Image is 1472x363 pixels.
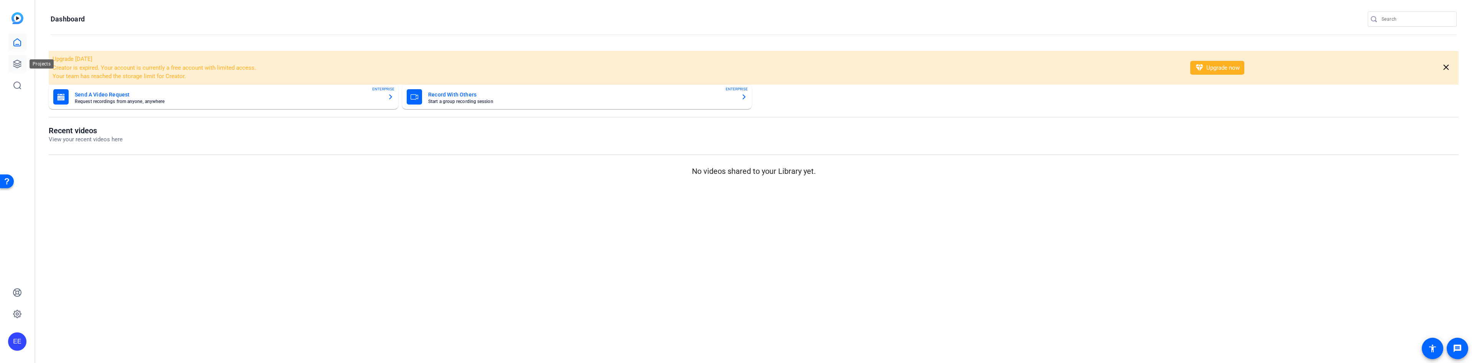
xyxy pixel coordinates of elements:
[1195,63,1204,72] mat-icon: diamond
[49,85,398,109] button: Send A Video RequestRequest recordings from anyone, anywhereENTERPRISE
[372,86,394,92] span: ENTERPRISE
[428,90,735,99] mat-card-title: Record With Others
[428,99,735,104] mat-card-subtitle: Start a group recording session
[1453,344,1462,353] mat-icon: message
[1190,61,1244,75] button: Upgrade now
[1441,63,1451,72] mat-icon: close
[402,85,752,109] button: Record With OthersStart a group recording sessionENTERPRISE
[726,86,748,92] span: ENTERPRISE
[75,99,381,104] mat-card-subtitle: Request recordings from anyone, anywhere
[53,64,1180,72] li: Creator is expired. Your account is currently a free account with limited access.
[53,72,1180,81] li: Your team has reached the storage limit for Creator.
[75,90,381,99] mat-card-title: Send A Video Request
[51,15,85,24] h1: Dashboard
[49,135,123,144] p: View your recent videos here
[53,56,92,62] span: Upgrade [DATE]
[49,165,1459,177] p: No videos shared to your Library yet.
[1428,344,1437,353] mat-icon: accessibility
[11,12,23,24] img: blue-gradient.svg
[49,126,123,135] h1: Recent videos
[8,332,26,351] div: EE
[30,59,54,69] div: Projects
[1382,15,1451,24] input: Search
